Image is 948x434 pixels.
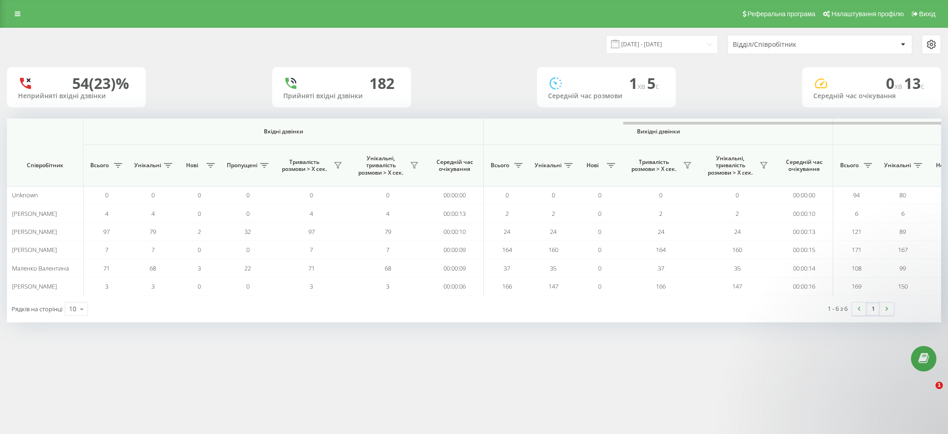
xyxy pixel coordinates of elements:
td: 00:00:14 [775,259,833,277]
span: Унікальні, тривалість розмови > Х сек. [704,155,757,176]
span: Всього [88,162,111,169]
span: 5 [647,73,659,93]
span: Unknown [12,191,38,199]
span: 2 [198,227,201,236]
span: 0 [552,191,555,199]
span: 89 [899,227,906,236]
span: 164 [502,245,512,254]
span: 0 [598,209,601,218]
span: Реферальна програма [748,10,816,18]
span: 6 [855,209,858,218]
span: 0 [198,245,201,254]
span: [PERSON_NAME] [12,282,57,290]
span: 0 [310,191,313,199]
div: 54 (23)% [72,75,129,92]
span: Вхідні дзвінки [107,128,459,135]
span: 7 [310,245,313,254]
span: 71 [308,264,315,272]
span: 171 [852,245,861,254]
div: 1 - 6 з 6 [828,304,848,313]
span: Унікальні, тривалість розмови > Х сек. [354,155,407,176]
div: Прийняті вхідні дзвінки [283,92,400,100]
span: 6 [901,209,904,218]
span: 0 [198,282,201,290]
span: 166 [502,282,512,290]
span: 2 [736,209,739,218]
span: Співробітник [15,162,75,169]
span: 24 [734,227,741,236]
a: 1 [866,302,880,315]
span: 0 [736,191,739,199]
span: 0 [598,245,601,254]
span: 147 [549,282,558,290]
span: c [921,81,924,91]
span: 0 [505,191,509,199]
span: 71 [103,264,110,272]
span: 37 [658,264,664,272]
span: 35 [550,264,556,272]
span: 0 [105,191,108,199]
span: Середній час очікування [433,158,476,173]
span: Вихідні дзвінки [505,128,811,135]
div: 10 [69,304,76,314]
span: 121 [852,227,861,236]
span: Нові [181,162,204,169]
td: 00:00:10 [775,204,833,222]
span: 4 [105,209,108,218]
span: Тривалість розмови > Х сек. [627,158,680,173]
span: 0 [246,191,249,199]
span: 0 [886,73,904,93]
span: 99 [899,264,906,272]
span: 0 [246,209,249,218]
span: 3 [198,264,201,272]
span: 160 [732,245,742,254]
span: 1 [936,382,943,389]
div: Неприйняті вхідні дзвінки [18,92,135,100]
span: [PERSON_NAME] [12,209,57,218]
span: [PERSON_NAME] [12,245,57,254]
span: Маленко Валентина [12,264,69,272]
span: 4 [151,209,155,218]
span: Унікальні [884,162,911,169]
div: 182 [369,75,394,92]
span: Тривалість розмови > Х сек. [278,158,331,173]
td: 00:00:00 [775,186,833,204]
span: 0 [246,245,249,254]
td: 00:00:09 [426,259,484,277]
span: 0 [198,209,201,218]
span: 37 [504,264,510,272]
span: 7 [151,245,155,254]
td: 00:00:10 [426,223,484,241]
span: 0 [598,282,601,290]
span: 13 [904,73,924,93]
span: [PERSON_NAME] [12,227,57,236]
span: 3 [310,282,313,290]
span: 2 [552,209,555,218]
span: 79 [150,227,156,236]
td: 00:00:09 [426,241,484,259]
td: 00:00:13 [426,204,484,222]
span: Унікальні [535,162,561,169]
span: 97 [103,227,110,236]
span: Всього [838,162,861,169]
span: 2 [505,209,509,218]
span: 7 [105,245,108,254]
span: 4 [386,209,389,218]
span: 150 [898,282,908,290]
span: 167 [898,245,908,254]
div: Середній час розмови [548,92,665,100]
span: 24 [658,227,664,236]
span: Всього [488,162,511,169]
span: 147 [732,282,742,290]
span: хв [894,81,904,91]
span: хв [637,81,647,91]
span: 3 [386,282,389,290]
td: 00:00:00 [426,186,484,204]
span: 22 [244,264,251,272]
span: 1 [629,73,647,93]
span: Налаштування профілю [831,10,904,18]
iframe: Intercom live chat [917,382,939,404]
span: 164 [656,245,666,254]
span: 0 [198,191,201,199]
span: Пропущені [227,162,257,169]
